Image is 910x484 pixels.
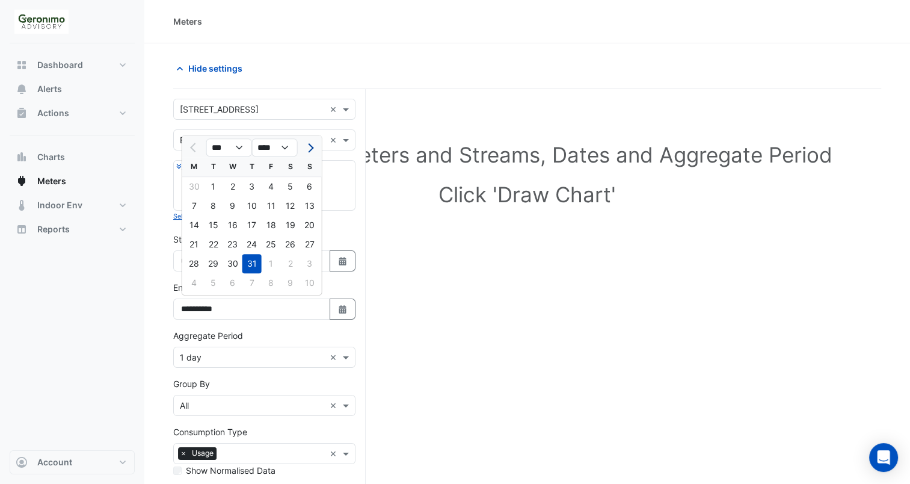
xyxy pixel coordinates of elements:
[178,447,189,459] span: ×
[242,216,262,235] div: 17
[37,456,72,468] span: Account
[204,196,223,216] div: Tuesday, July 8, 2025
[16,199,28,211] app-icon: Indoor Env
[185,273,204,293] div: Monday, August 4, 2025
[173,211,228,222] button: Select Reportable
[242,273,262,293] div: Thursday, August 7, 2025
[223,235,242,254] div: Wednesday, July 23, 2025
[223,157,242,176] div: W
[173,213,228,220] small: Select Reportable
[16,175,28,187] app-icon: Meters
[262,273,281,293] div: Friday, August 8, 2025
[10,217,135,241] button: Reports
[185,157,204,176] div: M
[300,196,319,216] div: Sunday, July 13, 2025
[204,177,223,196] div: Tuesday, July 1, 2025
[192,142,862,167] h1: Select Site, Meters and Streams, Dates and Aggregate Period
[281,235,300,254] div: 26
[173,377,210,390] label: Group By
[242,196,262,216] div: Thursday, July 10, 2025
[281,254,300,273] div: Saturday, August 2, 2025
[176,161,214,172] button: Expand All
[185,235,204,254] div: 21
[223,254,242,273] div: 30
[281,177,300,196] div: 5
[281,196,300,216] div: 12
[337,256,348,266] fa-icon: Select Date
[262,196,281,216] div: 11
[173,426,247,438] label: Consumption Type
[262,254,281,273] div: Friday, August 1, 2025
[281,273,300,293] div: 9
[262,216,281,235] div: Friday, July 18, 2025
[262,196,281,216] div: Friday, July 11, 2025
[223,196,242,216] div: Wednesday, July 9, 2025
[223,177,242,196] div: 2
[204,216,223,235] div: 15
[37,175,66,187] span: Meters
[204,273,223,293] div: Tuesday, August 5, 2025
[262,235,281,254] div: 25
[204,196,223,216] div: 8
[300,216,319,235] div: Sunday, July 20, 2025
[281,216,300,235] div: 19
[300,157,319,176] div: S
[300,177,319,196] div: Sunday, July 6, 2025
[206,138,252,157] select: Select month
[10,77,135,101] button: Alerts
[223,216,242,235] div: Wednesday, July 16, 2025
[223,254,242,273] div: Wednesday, July 30, 2025
[16,59,28,71] app-icon: Dashboard
[16,107,28,119] app-icon: Actions
[300,254,319,273] div: Sunday, August 3, 2025
[223,235,242,254] div: 23
[37,199,82,211] span: Indoor Env
[185,254,204,273] div: 28
[204,273,223,293] div: 5
[281,216,300,235] div: Saturday, July 19, 2025
[303,138,317,157] button: Next month
[14,10,69,34] img: Company Logo
[185,216,204,235] div: Monday, July 14, 2025
[242,216,262,235] div: Thursday, July 17, 2025
[262,177,281,196] div: Friday, July 4, 2025
[204,177,223,196] div: 1
[10,450,135,474] button: Account
[37,223,70,235] span: Reports
[242,254,262,273] div: 31
[242,177,262,196] div: 3
[10,101,135,125] button: Actions
[223,273,242,293] div: Wednesday, August 6, 2025
[281,157,300,176] div: S
[242,235,262,254] div: 24
[173,58,250,79] button: Hide settings
[300,177,319,196] div: 6
[300,273,319,293] div: 10
[176,163,214,170] small: Expand All
[300,196,319,216] div: 13
[300,254,319,273] div: 3
[185,196,204,216] div: Monday, July 7, 2025
[330,351,340,364] span: Clear
[204,216,223,235] div: Tuesday, July 15, 2025
[204,254,223,273] div: 29
[16,83,28,95] app-icon: Alerts
[223,273,242,293] div: 6
[192,182,862,207] h1: Click 'Draw Chart'
[16,151,28,163] app-icon: Charts
[185,235,204,254] div: Monday, July 21, 2025
[10,53,135,77] button: Dashboard
[189,447,217,459] span: Usage
[242,235,262,254] div: Thursday, July 24, 2025
[204,254,223,273] div: Tuesday, July 29, 2025
[242,177,262,196] div: Thursday, July 3, 2025
[300,235,319,254] div: Sunday, July 27, 2025
[10,145,135,169] button: Charts
[262,216,281,235] div: 18
[204,235,223,254] div: 22
[242,157,262,176] div: T
[185,273,204,293] div: 4
[185,196,204,216] div: 7
[223,177,242,196] div: Wednesday, July 2, 2025
[262,254,281,273] div: 1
